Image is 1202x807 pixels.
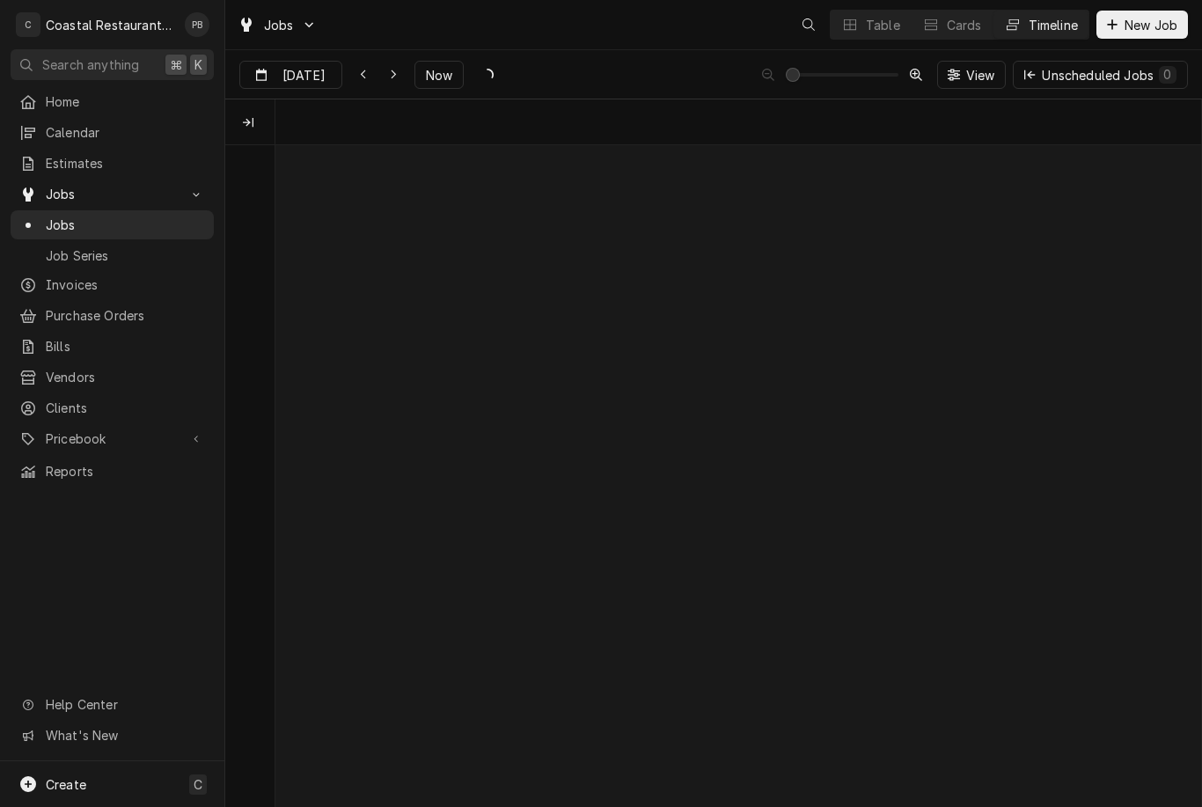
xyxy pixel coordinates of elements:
a: Clients [11,393,214,422]
a: Estimates [11,149,214,178]
span: Purchase Orders [46,306,205,325]
div: Phill Blush's Avatar [185,12,209,37]
span: Calendar [46,123,205,142]
span: C [194,775,202,794]
span: Reports [46,462,205,481]
button: Search anything⌘K [11,49,214,80]
button: View [937,61,1007,89]
a: Go to Help Center [11,690,214,719]
a: Purchase Orders [11,301,214,330]
span: Estimates [46,154,205,172]
span: Help Center [46,695,203,714]
a: Jobs [11,210,214,239]
div: Table [866,16,900,34]
span: Clients [46,399,205,417]
span: Create [46,777,86,792]
span: Jobs [46,185,179,203]
div: Timeline [1029,16,1078,34]
span: ⌘ [170,55,182,74]
div: 0 [1162,65,1173,84]
a: Go to Jobs [231,11,324,40]
span: Home [46,92,205,111]
button: Open search [795,11,823,39]
span: Search anything [42,55,139,74]
span: Now [422,66,456,84]
span: View [963,66,999,84]
span: Pricebook [46,429,179,448]
div: left [225,145,275,807]
div: Unscheduled Jobs [1042,66,1176,84]
span: Jobs [264,16,294,34]
a: Job Series [11,241,214,270]
a: Reports [11,457,214,486]
a: Go to What's New [11,721,214,750]
a: Bills [11,332,214,361]
span: Vendors [46,368,205,386]
a: Go to Pricebook [11,424,214,453]
a: Vendors [11,363,214,392]
a: Calendar [11,118,214,147]
button: New Job [1096,11,1188,39]
button: Now [414,61,464,89]
div: Coastal Restaurant Repair's Avatar [16,12,40,37]
span: New Job [1121,16,1181,34]
div: Technicians column. SPACE for context menu [225,99,278,145]
span: What's New [46,726,203,745]
div: C [16,12,40,37]
button: Unscheduled Jobs0 [1013,61,1188,89]
div: normal [275,145,1201,807]
a: Go to Jobs [11,180,214,209]
span: Jobs [46,216,205,234]
div: Cards [947,16,982,34]
span: K [194,55,202,74]
div: Coastal Restaurant Repair [46,16,175,34]
span: Invoices [46,275,205,294]
div: PB [185,12,209,37]
span: Job Series [46,246,205,265]
a: Invoices [11,270,214,299]
button: [DATE] [239,61,342,89]
span: Bills [46,337,205,356]
input: [DATE] [240,62,317,96]
a: Home [11,87,214,116]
